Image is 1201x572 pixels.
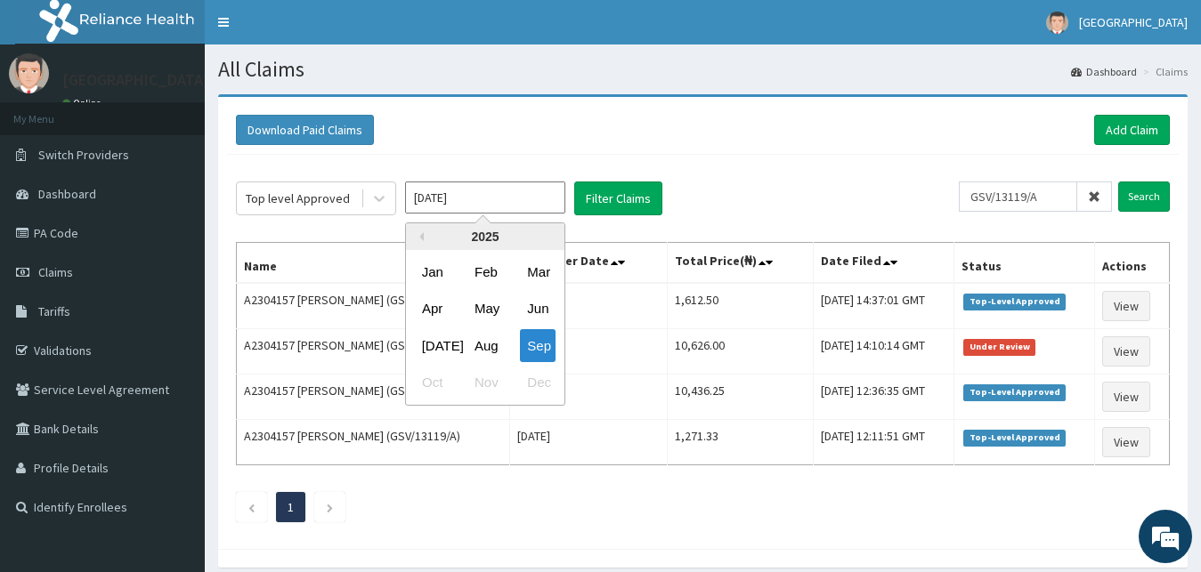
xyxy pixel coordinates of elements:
[963,430,1066,446] span: Top-Level Approved
[292,9,335,52] div: Minimize live chat window
[1118,181,1170,212] input: Search
[218,58,1188,81] h1: All Claims
[959,181,1077,212] input: Search by HMO ID
[963,339,1035,355] span: Under Review
[467,293,503,326] div: Choose May 2025
[1102,291,1150,321] a: View
[415,329,450,362] div: Choose July 2025
[509,420,667,465] td: [DATE]
[415,232,424,241] button: Previous Year
[574,181,662,215] button: Filter Claims
[1102,427,1150,457] a: View
[1071,64,1137,79] a: Dashboard
[1102,382,1150,412] a: View
[814,243,954,284] th: Date Filed
[668,420,814,465] td: 1,271.33
[1102,336,1150,367] a: View
[668,329,814,375] td: 10,626.00
[963,384,1066,400] span: Top-Level Approved
[954,243,1095,284] th: Status
[38,186,96,202] span: Dashboard
[668,375,814,420] td: 10,436.25
[467,255,503,288] div: Choose February 2025
[1046,12,1068,34] img: User Image
[248,499,256,515] a: Previous page
[62,97,105,109] a: Online
[9,383,339,445] textarea: Type your message and hit 'Enter'
[415,293,450,326] div: Choose April 2025
[237,420,510,465] td: A2304157 [PERSON_NAME] (GSV/13119/A)
[814,420,954,465] td: [DATE] 12:11:51 GMT
[237,375,510,420] td: A2304157 [PERSON_NAME] (GSV/13119/A)
[246,189,350,207] div: Top level Approved
[237,283,510,329] td: A2304157 [PERSON_NAME] (GSV/13119/A)
[668,243,814,284] th: Total Price(₦)
[38,303,70,319] span: Tariffs
[9,53,49,93] img: User Image
[814,329,954,375] td: [DATE] 14:10:14 GMT
[237,243,510,284] th: Name
[467,329,503,362] div: Choose August 2025
[520,329,556,362] div: Choose September 2025
[520,293,556,326] div: Choose June 2025
[1094,115,1170,145] a: Add Claim
[405,181,565,213] input: Select Month and Year
[406,223,564,250] div: 2025
[1139,64,1188,79] li: Claims
[406,254,564,401] div: month 2025-09
[814,283,954,329] td: [DATE] 14:37:01 GMT
[1079,14,1188,30] span: [GEOGRAPHIC_DATA]
[814,375,954,420] td: [DATE] 12:36:35 GMT
[415,255,450,288] div: Choose January 2025
[326,499,334,515] a: Next page
[237,329,510,375] td: A2304157 [PERSON_NAME] (GSV/13119/A)
[103,173,246,352] span: We're online!
[38,264,73,280] span: Claims
[38,147,129,163] span: Switch Providers
[288,499,294,515] a: Page 1 is your current page
[33,89,72,133] img: d_794563401_company_1708531726252_794563401
[1095,243,1170,284] th: Actions
[520,255,556,288] div: Choose March 2025
[668,283,814,329] td: 1,612.50
[236,115,374,145] button: Download Paid Claims
[963,294,1066,310] span: Top-Level Approved
[93,100,299,123] div: Chat with us now
[62,72,209,88] p: [GEOGRAPHIC_DATA]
